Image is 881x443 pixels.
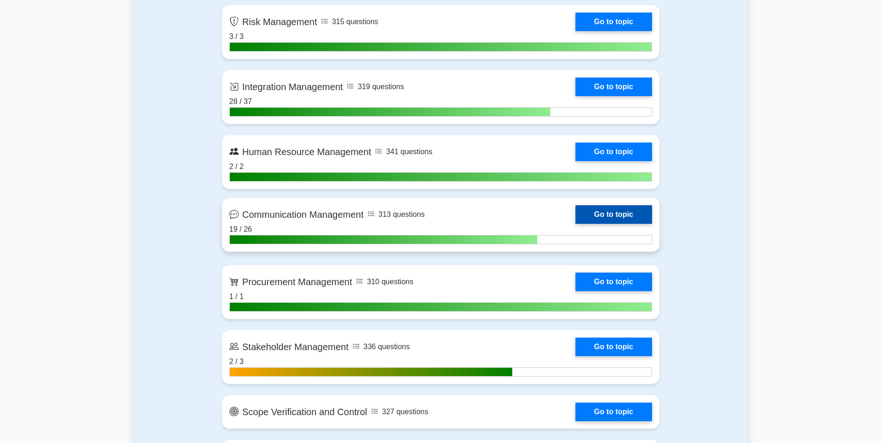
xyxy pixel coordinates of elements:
[575,338,652,356] a: Go to topic
[575,78,652,96] a: Go to topic
[575,13,652,31] a: Go to topic
[575,403,652,421] a: Go to topic
[575,205,652,224] a: Go to topic
[575,143,652,161] a: Go to topic
[575,273,652,291] a: Go to topic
